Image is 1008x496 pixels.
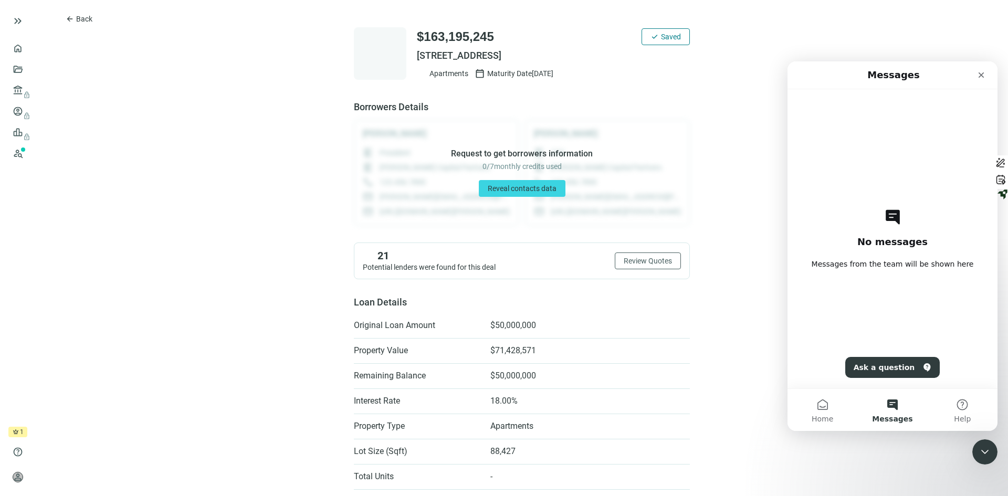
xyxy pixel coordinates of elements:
[490,371,536,381] span: $50,000,000
[57,10,101,27] button: arrow_backBack
[490,446,516,457] span: 88,427
[354,446,480,457] span: Lot Size (Sqft)
[490,396,518,406] span: 18.00%
[76,15,92,23] span: Back
[354,345,480,356] span: Property Value
[66,15,74,23] span: arrow_back
[363,263,496,271] span: Potential lenders were found for this deal
[354,297,407,308] span: Loan Details
[354,320,480,331] span: Original Loan Amount
[13,472,23,482] span: person
[487,68,553,79] span: Maturity Date [DATE]
[490,345,536,356] span: $71,428,571
[624,257,672,265] span: Review Quotes
[429,68,468,79] span: Apartments
[475,68,485,79] span: calendar_today
[490,421,533,431] span: Apartments
[354,471,480,482] span: Total Units
[354,101,690,113] span: Borrowers Details
[451,149,593,159] span: Request to get borrowers information
[377,249,389,262] span: 21
[972,439,997,465] iframe: Intercom live chat
[490,320,536,331] span: $50,000,000
[13,447,23,457] span: help
[642,28,690,45] button: checkSaved
[354,371,480,381] span: Remaining Balance
[12,15,24,27] button: keyboard_double_arrow_right
[13,429,19,435] span: crown
[417,28,494,45] span: $163,195,245
[354,421,480,431] span: Property Type
[482,161,562,172] span: 0 / 7 monthly credits used
[661,33,681,41] span: Saved
[787,61,997,431] iframe: To enrich screen reader interactions, please activate Accessibility in Grammarly extension settings
[20,427,24,437] span: 1
[417,49,690,62] span: [STREET_ADDRESS]
[490,471,492,482] span: -
[615,252,681,269] button: Review Quotes
[488,184,556,193] span: Reveal contacts data
[650,33,659,41] span: check
[479,180,565,197] button: Reveal contacts data
[354,396,480,406] span: Interest Rate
